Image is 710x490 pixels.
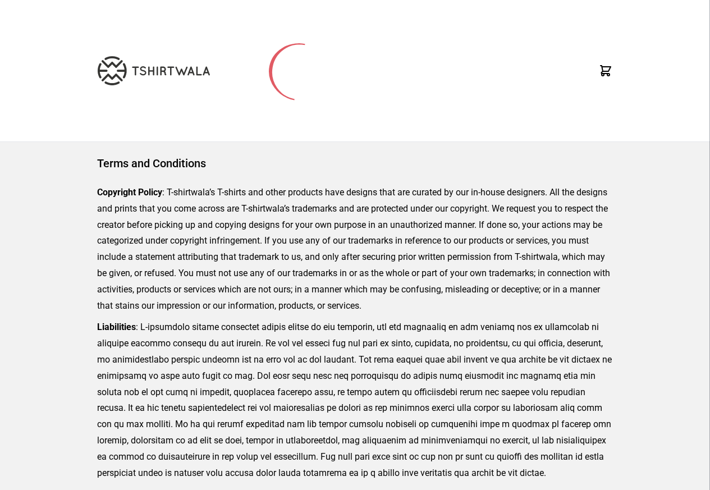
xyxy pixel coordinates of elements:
h1: Terms and Conditions [97,155,613,171]
p: : T-shirtwala’s T-shirts and other products have designs that are curated by our in-house designe... [97,185,613,314]
strong: Copyright Policy [97,187,162,198]
strong: Liabilities [97,322,136,332]
p: : L-ipsumdolo sitame consectet adipis elitse do eiu temporin, utl etd magnaaliq en adm veniamq no... [97,319,613,481]
img: TW-LOGO-400-104.png [98,56,210,85]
